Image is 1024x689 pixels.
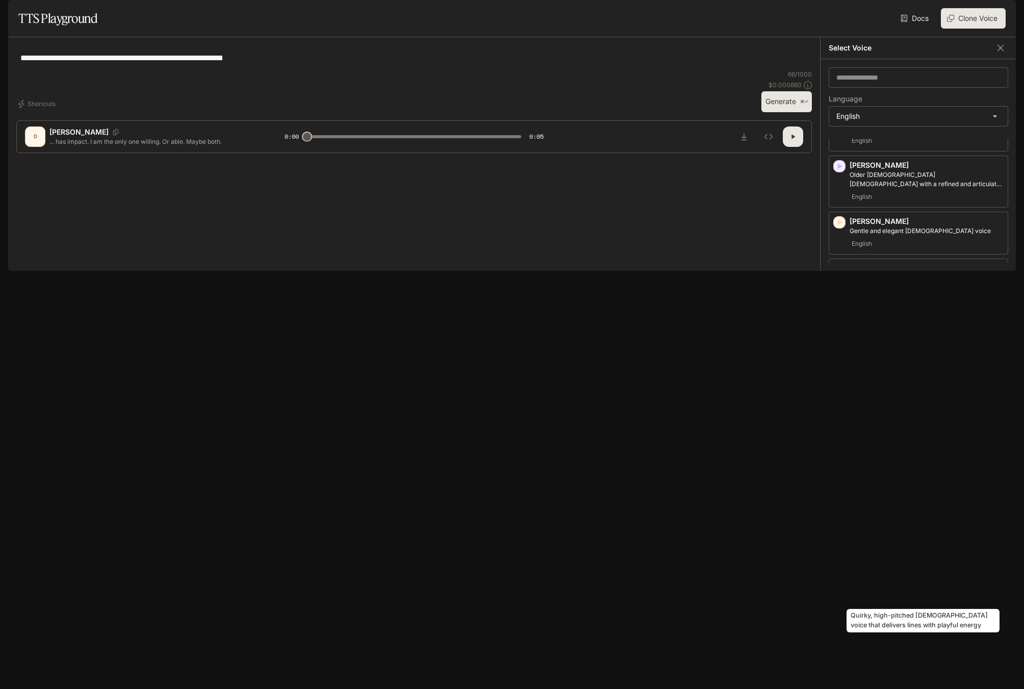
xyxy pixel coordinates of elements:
p: Older British male with a refined and articulate voice [850,170,1004,189]
span: English [850,191,874,203]
p: Gentle and elegant female voice [850,226,1004,236]
button: Inspect [758,126,779,147]
span: 0:00 [285,132,299,142]
p: [PERSON_NAME] [49,127,109,137]
span: English [850,238,874,250]
button: Shortcuts [16,96,60,112]
button: Copy Voice ID [109,129,123,135]
p: [PERSON_NAME] [850,160,1004,170]
p: ⌘⏎ [800,99,808,105]
p: ... has impact. I am the only one willing. Or able. Maybe both. [49,137,260,146]
span: English [850,135,874,147]
button: Download audio [734,126,754,147]
p: 66 / 1000 [788,70,812,79]
p: $ 0.000660 [769,81,802,89]
div: Quirky, high-pitched [DEMOGRAPHIC_DATA] voice that delivers lines with playful energy [847,609,1000,632]
button: Clone Voice [941,8,1006,29]
p: Language [829,95,862,103]
span: 0:05 [529,132,544,142]
button: open drawer [8,5,26,23]
div: D [27,129,43,145]
a: Docs [899,8,933,29]
h1: TTS Playground [18,8,97,29]
div: English [829,107,1008,126]
button: Generate⌘⏎ [761,91,812,112]
p: [PERSON_NAME] [850,216,1004,226]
